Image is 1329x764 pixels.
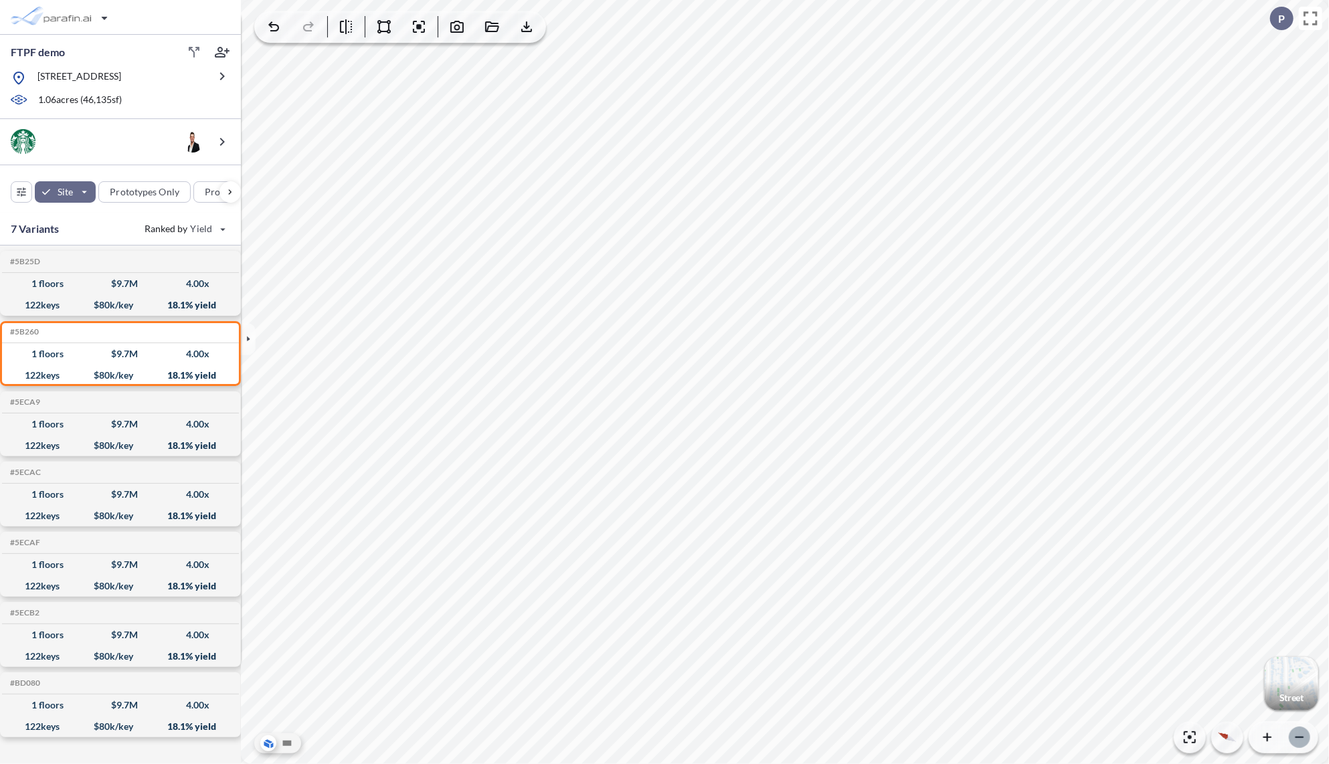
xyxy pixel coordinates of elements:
p: 1.06 acres ( 46,135 sf) [38,93,122,108]
button: Site Plan [279,735,295,751]
p: FTPF demo [11,45,65,60]
span: Yield [191,222,213,235]
img: user logo [182,131,203,153]
h5: Click to copy the code [7,257,40,266]
button: Switcher ImageStreet [1265,657,1318,710]
p: P [1278,13,1285,25]
button: Site [35,181,96,203]
button: Prototypes Only [98,181,191,203]
button: Aerial View [260,735,276,751]
button: Ranked by Yield [134,218,234,240]
img: Switcher Image [1265,657,1318,710]
button: Program [193,181,266,203]
h5: Click to copy the code [7,538,40,547]
h5: Click to copy the code [7,678,40,688]
p: 7 Variants [11,221,60,237]
h5: Click to copy the code [7,608,39,617]
h5: Click to copy the code [7,468,41,477]
p: Program [205,185,242,199]
img: BrandImage [11,129,35,154]
p: [STREET_ADDRESS] [37,70,121,86]
p: Street [1279,692,1304,703]
h5: Click to copy the code [7,397,40,407]
h5: Click to copy the code [7,327,39,337]
p: Prototypes Only [110,185,179,199]
p: Site [58,185,73,199]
